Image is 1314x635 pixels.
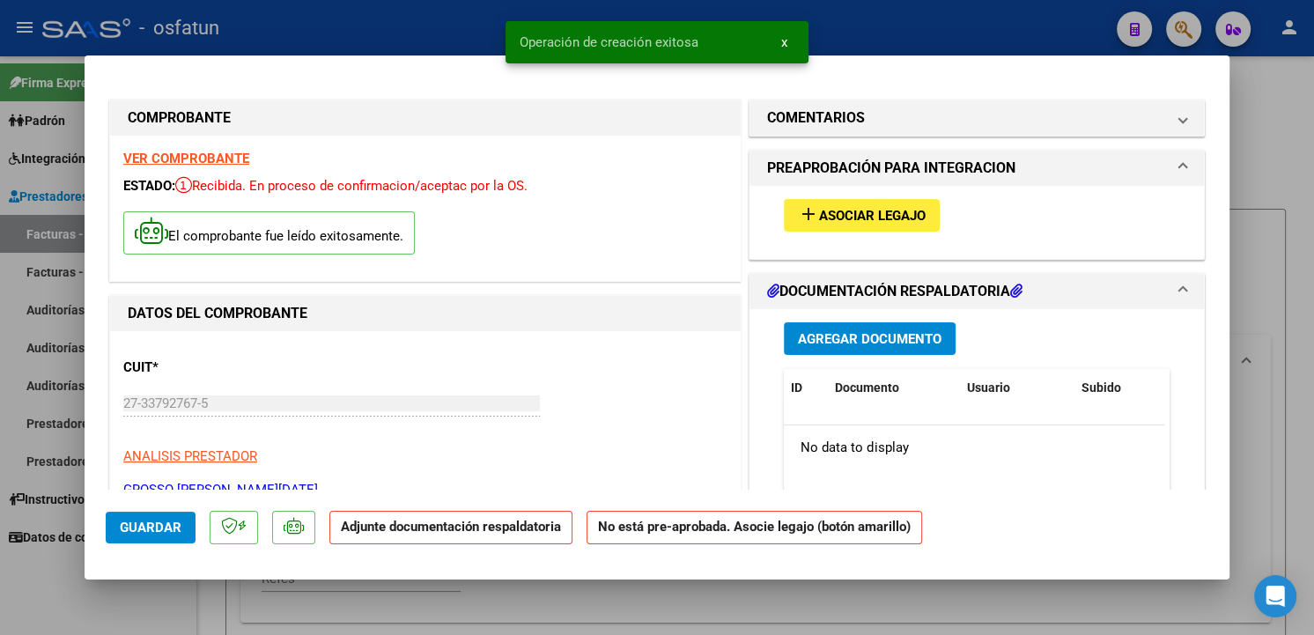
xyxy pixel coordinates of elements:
datatable-header-cell: Documento [828,369,960,407]
h1: COMENTARIOS [767,107,865,129]
strong: No está pre-aprobada. Asocie legajo (botón amarillo) [587,511,922,545]
span: ESTADO: [123,178,175,194]
span: Usuario [967,380,1010,395]
span: ID [791,380,802,395]
mat-expansion-panel-header: DOCUMENTACIÓN RESPALDATORIA [749,274,1204,309]
button: Guardar [106,512,196,543]
button: x [767,26,801,58]
span: Asociar Legajo [819,208,926,224]
span: Recibida. En proceso de confirmacion/aceptac por la OS. [175,178,528,194]
datatable-header-cell: Usuario [960,369,1074,407]
p: CUIT [123,358,305,378]
p: El comprobante fue leído exitosamente. [123,211,415,255]
p: GROSSO [PERSON_NAME][DATE] [123,480,727,500]
button: Asociar Legajo [784,199,940,232]
span: Agregar Documento [798,331,941,347]
mat-expansion-panel-header: COMENTARIOS [749,100,1204,136]
span: ANALISIS PRESTADOR [123,448,257,464]
strong: Adjunte documentación respaldatoria [341,519,561,535]
span: Operación de creación exitosa [520,33,698,51]
h1: PREAPROBACIÓN PARA INTEGRACION [767,158,1015,179]
mat-icon: add [798,203,819,225]
a: VER COMPROBANTE [123,151,249,166]
datatable-header-cell: ID [784,369,828,407]
span: Subido [1081,380,1121,395]
button: Agregar Documento [784,322,956,355]
strong: DATOS DEL COMPROBANTE [128,305,307,321]
div: No data to display [784,425,1164,469]
datatable-header-cell: Acción [1163,369,1251,407]
mat-expansion-panel-header: PREAPROBACIÓN PARA INTEGRACION [749,151,1204,186]
div: PREAPROBACIÓN PARA INTEGRACION [749,186,1204,259]
div: Open Intercom Messenger [1254,575,1296,617]
span: Guardar [120,520,181,535]
datatable-header-cell: Subido [1074,369,1163,407]
strong: COMPROBANTE [128,109,231,126]
span: x [781,34,787,50]
span: Documento [835,380,899,395]
h1: DOCUMENTACIÓN RESPALDATORIA [767,281,1022,302]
